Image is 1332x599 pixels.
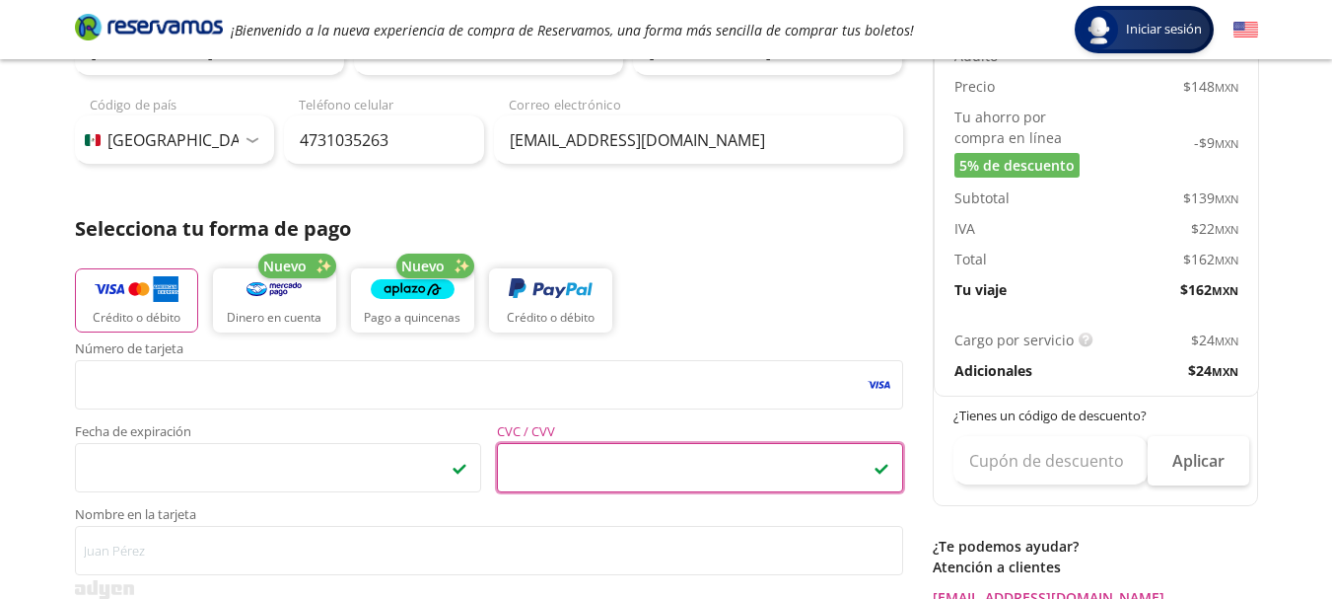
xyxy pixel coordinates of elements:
[75,425,481,443] span: Fecha de expiración
[506,449,894,487] iframe: Iframe del código de seguridad de la tarjeta asegurada
[93,309,180,327] p: Crédito o débito
[351,268,474,333] button: Pago a quincenas
[75,526,903,575] input: Nombre en la tarjeta
[874,460,889,476] img: checkmark
[75,580,134,599] img: svg+xml;base64,PD94bWwgdmVyc2lvbj0iMS4wIiBlbmNvZGluZz0iVVRGLTgiPz4KPHN2ZyB3aWR0aD0iMzk2cHgiIGhlaW...
[954,249,987,269] p: Total
[954,360,1032,381] p: Adicionales
[1215,136,1238,151] small: MXN
[1215,80,1238,95] small: MXN
[75,12,223,47] a: Brand Logo
[75,342,903,360] span: Número de tarjeta
[1194,132,1238,153] span: -$ 9
[1180,279,1238,300] span: $ 162
[489,268,612,333] button: Crédito o débito
[227,309,321,327] p: Dinero en cuenta
[1233,18,1258,42] button: English
[954,330,1074,350] p: Cargo por servicio
[1215,334,1238,348] small: MXN
[84,449,472,487] iframe: Iframe de la fecha de caducidad de la tarjeta asegurada
[1183,76,1238,97] span: $ 148
[84,366,894,404] iframe: Iframe del número de tarjeta asegurada
[1215,253,1238,267] small: MXN
[231,21,914,39] em: ¡Bienvenido a la nueva experiencia de compra de Reservamos, una forma más sencilla de comprar tus...
[263,256,307,276] span: Nuevo
[75,268,198,333] button: Crédito o débito
[497,425,903,443] span: CVC / CVV
[1188,360,1238,381] span: $ 24
[933,557,1258,577] p: Atención a clientes
[954,279,1007,300] p: Tu viaje
[1212,283,1238,298] small: MXN
[85,134,101,146] img: MX
[507,309,595,327] p: Crédito o débito
[954,76,995,97] p: Precio
[1183,249,1238,269] span: $ 162
[452,460,467,476] img: checkmark
[1212,364,1238,379] small: MXN
[953,407,1239,426] p: ¿Tienes un código de descuento?
[1218,485,1312,579] iframe: Messagebird Livechat Widget
[933,536,1258,557] p: ¿Te podemos ayudar?
[866,376,892,394] img: visa
[1191,330,1238,350] span: $ 24
[1148,436,1249,486] button: Aplicar
[954,107,1096,148] p: Tu ahorro por compra en línea
[954,218,975,239] p: IVA
[75,214,903,244] p: Selecciona tu forma de pago
[1215,191,1238,206] small: MXN
[364,309,460,327] p: Pago a quincenas
[1118,20,1210,39] span: Iniciar sesión
[954,187,1010,208] p: Subtotal
[1183,187,1238,208] span: $ 139
[213,268,336,333] button: Dinero en cuenta
[1215,222,1238,237] small: MXN
[401,256,445,276] span: Nuevo
[75,12,223,41] i: Brand Logo
[959,155,1075,176] span: 5% de descuento
[75,508,903,526] span: Nombre en la tarjeta
[284,115,484,165] input: Teléfono celular
[1191,218,1238,239] span: $ 22
[953,436,1148,486] input: Cupón de descuento
[494,115,903,165] input: Correo electrónico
